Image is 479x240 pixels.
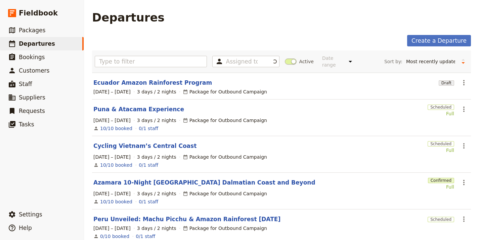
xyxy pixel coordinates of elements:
span: Sort by: [384,58,402,65]
span: [DATE] – [DATE] [93,225,131,232]
a: Puna & Atacama Experience [93,105,184,113]
span: Scheduled [428,141,454,147]
span: 3 days / 2 nights [137,225,176,232]
button: Change sort direction [458,56,468,67]
span: Suppliers [19,94,45,101]
a: Azamara 10-Night [GEOGRAPHIC_DATA] Dalmatian Coast and Beyond [93,178,315,187]
div: Package for Outbound Campaign [183,88,267,95]
input: Assigned to [226,57,258,66]
div: Package for Outbound Campaign [183,117,267,124]
span: Packages [19,27,45,34]
span: 3 days / 2 nights [137,88,176,95]
a: View the bookings for this departure [100,125,132,132]
a: 0/1 staff [139,162,158,168]
a: Peru Unveiled: Machu Picchu & Amazon Rainforest [DATE] [93,215,280,223]
span: [DATE] – [DATE] [93,190,131,197]
span: Customers [19,67,49,74]
span: [DATE] – [DATE] [93,88,131,95]
span: Draft [439,80,454,86]
span: Settings [19,211,42,218]
span: Tasks [19,121,34,128]
div: Full [428,110,454,117]
span: Scheduled [428,217,454,222]
a: Create a Departure [407,35,471,46]
h1: Departures [92,11,165,24]
span: 3 days / 2 nights [137,154,176,160]
a: 0/1 staff [139,198,158,205]
span: Staff [19,81,32,87]
a: View the bookings for this departure [100,198,132,205]
a: Cycling Vietnam’s Central Coast [93,142,197,150]
button: Actions [458,77,470,88]
span: Help [19,225,32,231]
div: Package for Outbound Campaign [183,225,267,232]
a: View the bookings for this departure [100,162,132,168]
button: Actions [458,104,470,115]
span: Requests [19,108,45,114]
a: 0/1 staff [136,233,155,240]
span: [DATE] – [DATE] [93,117,131,124]
span: Bookings [19,54,45,61]
div: Package for Outbound Campaign [183,154,267,160]
div: Package for Outbound Campaign [183,190,267,197]
div: Full [428,184,454,190]
span: Confirmed [428,178,454,183]
a: View the bookings for this departure [100,233,129,240]
button: Actions [458,213,470,225]
select: Sort by: [403,56,458,67]
a: Ecuador Amazon Rainforest Program [93,79,212,87]
span: [DATE] – [DATE] [93,154,131,160]
button: Actions [458,140,470,152]
span: Departures [19,40,55,47]
span: Scheduled [428,105,454,110]
div: Full [428,147,454,154]
span: Active [299,58,314,65]
span: 3 days / 2 nights [137,190,176,197]
button: Actions [458,177,470,188]
input: Type to filter [95,56,207,67]
a: 0/1 staff [139,125,158,132]
span: 3 days / 2 nights [137,117,176,124]
span: Fieldbook [19,8,58,18]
